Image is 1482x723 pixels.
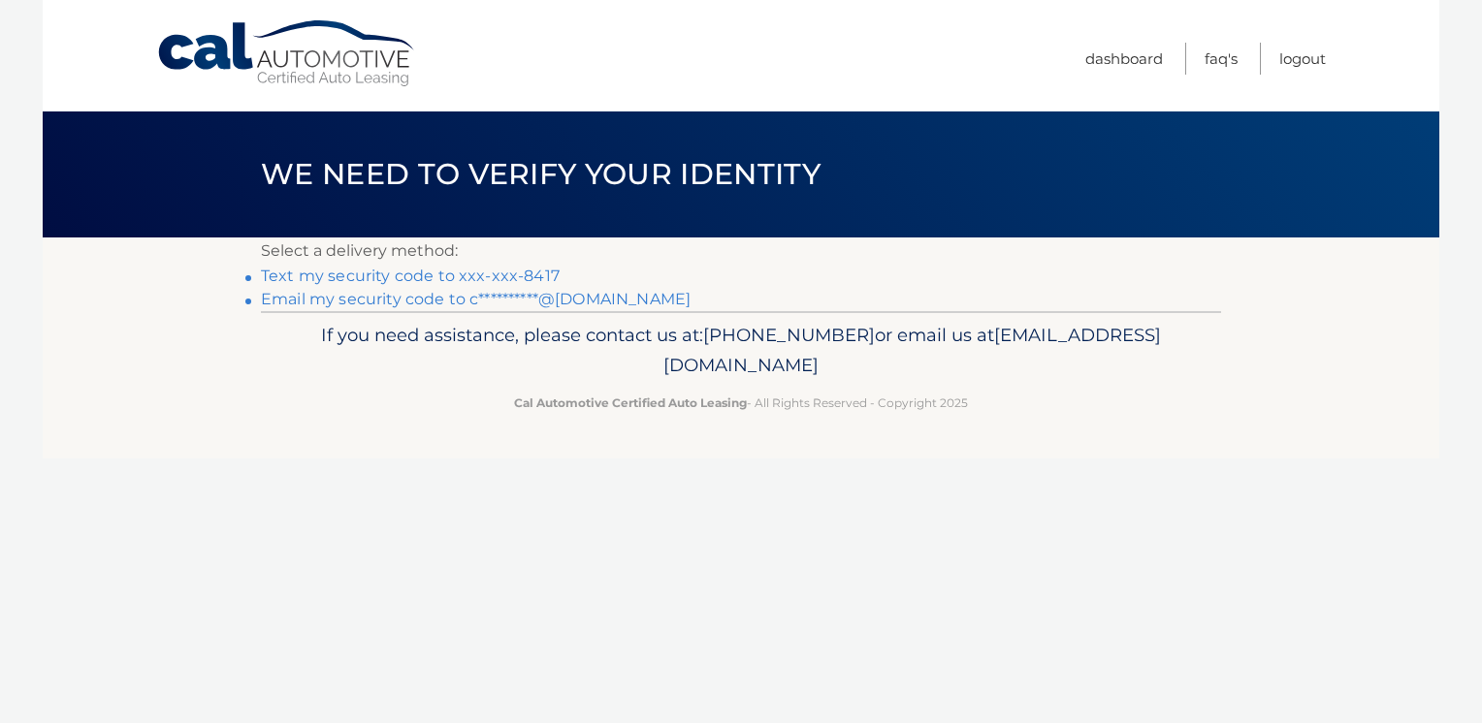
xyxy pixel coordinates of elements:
[1279,43,1326,75] a: Logout
[703,324,875,346] span: [PHONE_NUMBER]
[274,320,1208,382] p: If you need assistance, please contact us at: or email us at
[274,393,1208,413] p: - All Rights Reserved - Copyright 2025
[1205,43,1238,75] a: FAQ's
[156,19,418,88] a: Cal Automotive
[261,237,1221,265] p: Select a delivery method:
[1085,43,1163,75] a: Dashboard
[261,267,560,285] a: Text my security code to xxx-xxx-8417
[514,395,747,410] strong: Cal Automotive Certified Auto Leasing
[261,290,691,308] a: Email my security code to c**********@[DOMAIN_NAME]
[261,156,821,192] span: We need to verify your identity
